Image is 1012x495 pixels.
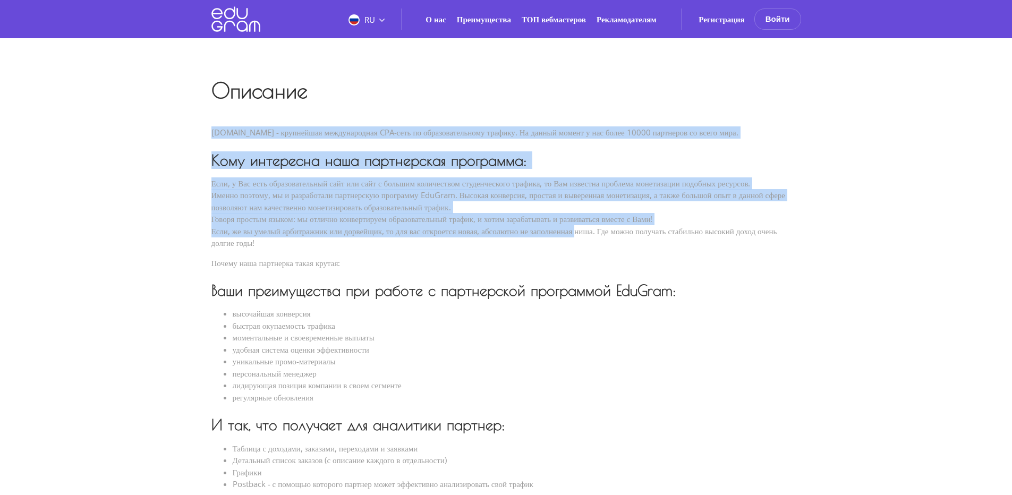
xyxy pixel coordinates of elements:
[233,355,801,368] li: уникальные промо-материалы
[754,8,801,30] button: Войти
[699,14,745,24] a: Регистрация
[211,153,801,167] h3: Кому интересна наша партнерская программа:
[211,257,801,269] p: Почему наша партнерка такая крутая:
[233,454,801,466] li: Детальный список заказов (с описание каждого в отдельности)
[233,478,801,490] li: Postback - с помощью которого партнер может эффективно анализировать свой трафик
[233,442,801,455] li: Таблица с доходами, заказами, переходами и заявками
[597,14,657,24] a: Рекламодателям
[522,14,586,24] a: ТОП вебмастеров
[233,379,801,391] li: лидирующая позиция компании в своем сегменте
[211,177,801,249] p: Если, у Вас есть образовательный сайт или сайт с большим количеством студенческого трафика, то Ва...
[211,81,801,100] h1: Описание
[233,308,801,320] li: высочайшая конверсия
[233,368,801,380] li: персональный менеджер
[211,284,801,297] h3: Ваши преимущества при работе с партнерской программой EduGram:
[233,320,801,332] li: быстрая окупаемость трафика
[426,14,446,24] a: О нас
[457,14,511,24] a: Преимущества
[211,418,801,431] h3: И так, что получает для аналитики партнер:
[364,14,375,25] span: RU
[233,344,801,356] li: удобная система оценки эффективности
[211,126,801,139] div: [DOMAIN_NAME] - крупнейшая международная CPA-сеть по образовательному трафику. На данный момент у...
[233,331,801,344] li: моментальные и своевременные выплаты
[233,466,801,479] li: Графики
[233,391,801,404] li: регулярные обновления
